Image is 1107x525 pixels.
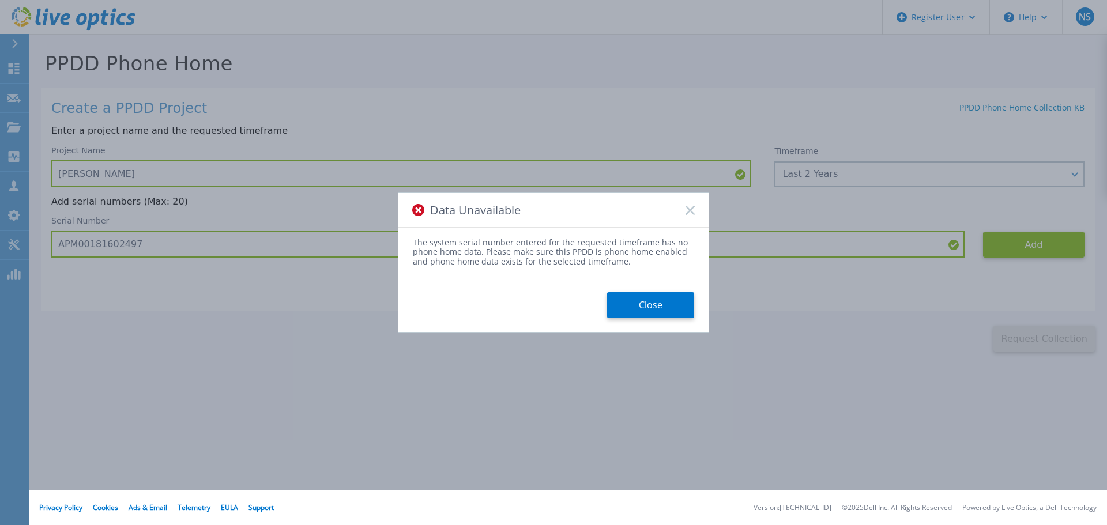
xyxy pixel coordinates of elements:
[413,238,694,266] div: The system serial number entered for the requested timeframe has no phone home data. Please make ...
[962,504,1097,512] li: Powered by Live Optics, a Dell Technology
[221,503,238,512] a: EULA
[93,503,118,512] a: Cookies
[754,504,831,512] li: Version: [TECHNICAL_ID]
[430,203,521,217] span: Data Unavailable
[607,292,694,318] button: Close
[248,503,274,512] a: Support
[129,503,167,512] a: Ads & Email
[842,504,952,512] li: © 2025 Dell Inc. All Rights Reserved
[39,503,82,512] a: Privacy Policy
[178,503,210,512] a: Telemetry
